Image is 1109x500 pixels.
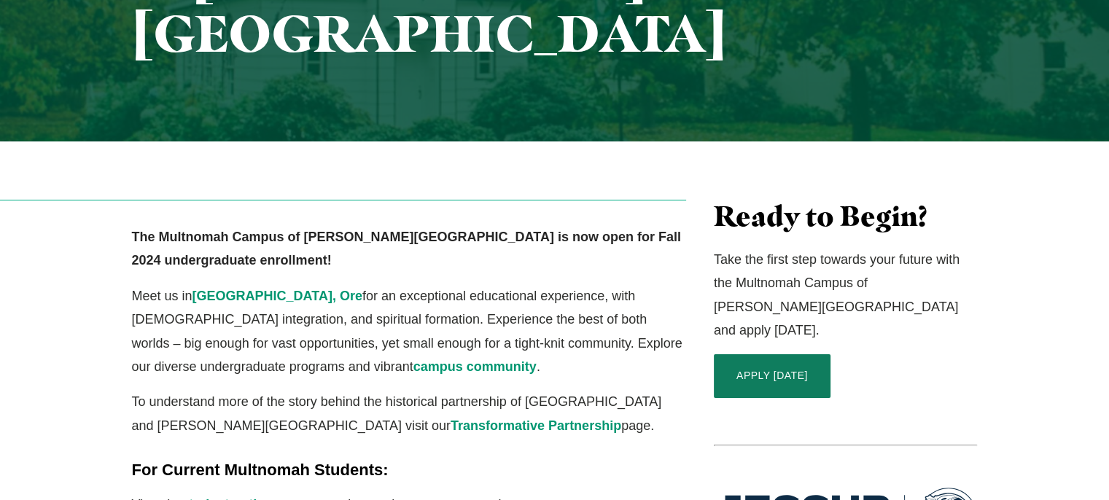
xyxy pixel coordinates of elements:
strong: The Multnomah Campus of [PERSON_NAME][GEOGRAPHIC_DATA] is now open for Fall 2024 undergraduate en... [132,230,681,267]
h5: For Current Multnomah Students: [132,459,687,481]
a: campus community [413,359,537,374]
p: To understand more of the story behind the historical partnership of [GEOGRAPHIC_DATA] and [PERSO... [132,390,687,437]
p: Meet us in for an exceptional educational experience, with [DEMOGRAPHIC_DATA] integration, and sp... [132,284,687,379]
h3: Ready to Begin? [714,200,978,233]
a: [GEOGRAPHIC_DATA], Ore [192,289,362,303]
a: APPLY [DATE] [714,354,830,398]
p: Take the first step towards your future with the Multnomah Campus of [PERSON_NAME][GEOGRAPHIC_DAT... [714,248,978,343]
a: Transformative Partnership [451,418,621,433]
